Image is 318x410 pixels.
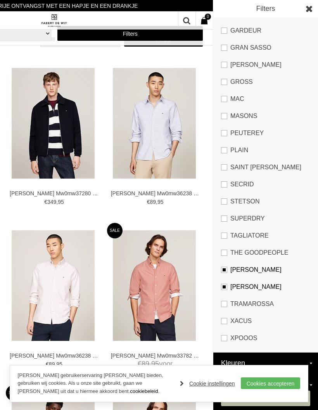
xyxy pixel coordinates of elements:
[221,90,310,108] a: MAC
[221,295,310,313] a: Tramarossa
[241,377,301,389] a: Cookies accepteren
[221,159,310,176] a: Saint [PERSON_NAME]
[221,244,310,261] a: The Goodpeople
[221,330,310,347] a: XPOOOS
[221,313,310,330] a: Xacus
[205,14,211,20] span: 0
[221,278,310,295] a: [PERSON_NAME]
[221,125,310,142] a: PEUTEREY
[221,176,310,193] a: SECRID
[221,210,310,227] a: SUPERDRY
[221,391,310,406] a: show44Producten
[130,388,158,394] a: cookiebeleid
[221,193,310,210] a: STETSON
[40,14,67,27] img: Fabert de Wit
[221,108,310,125] a: Masons
[180,378,235,389] a: Cookie instellingen
[221,142,310,159] a: Plain
[18,372,173,396] p: [PERSON_NAME] gebruikerservaring [PERSON_NAME] bieden, gebruiken wij cookies. Als u onze site geb...
[221,73,310,90] a: GROSS
[221,227,310,244] a: Tagliatore
[221,56,310,73] a: [PERSON_NAME]
[221,22,310,39] a: GARDEUR
[213,353,318,374] h2: Kleuren
[221,39,310,56] a: GRAN SASSO
[221,261,310,278] a: [PERSON_NAME]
